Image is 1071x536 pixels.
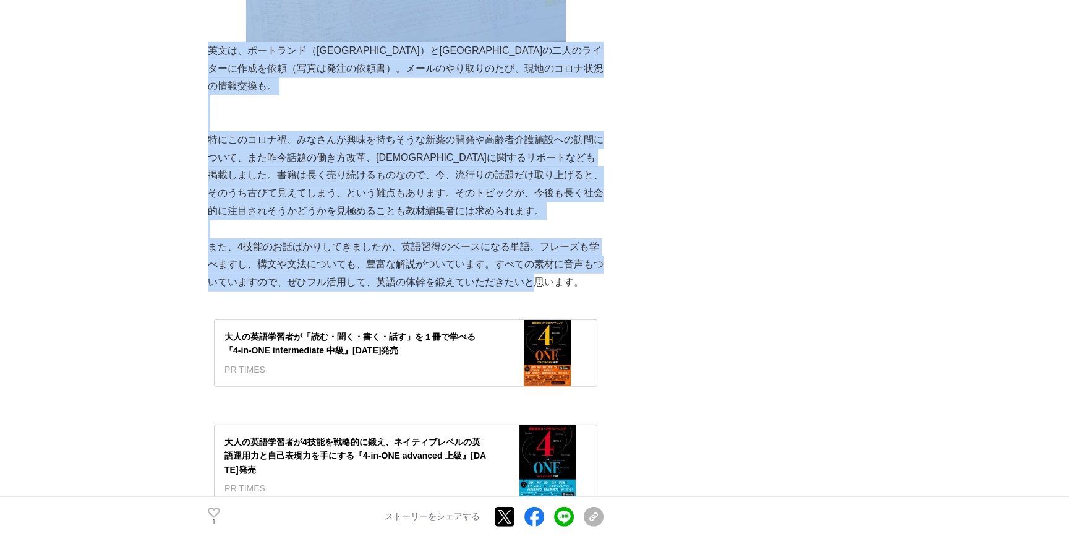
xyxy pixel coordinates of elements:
p: 1 [208,519,220,525]
div: 大人の英語学習者が「読む・聞く・書く・話す」を１冊で学べる『4-in-ONE intermediate 中級』[DATE]発売 [224,330,488,358]
div: PR TIMES [224,482,488,495]
a: 大人の英語学習者が「読む・聞く・書く・話す」を１冊で学べる『4-in-ONE intermediate 中級』[DATE]発売PR TIMES [214,319,597,387]
div: PR TIMES [224,363,488,376]
p: ストーリーをシェアする [385,511,480,522]
div: 大人の英語学習者が4技能を戦略的に鍛え、ネイティブレベルの英語運用力と自己表現力を手にする『4-in-ONE advanced 上級』[DATE]発売 [224,435,488,477]
a: 大人の英語学習者が4技能を戦略的に鍛え、ネイティブレベルの英語運用力と自己表現力を手にする『4-in-ONE advanced 上級』[DATE]発売PR TIMES [214,425,597,506]
p: 英文は、ポートランド（[GEOGRAPHIC_DATA]）と[GEOGRAPHIC_DATA]の二人のライターに作成を依頼（写真は発注の依頼書）。メールのやり取りのたび、現地のコロナ状況の情報交換も。 [208,42,604,95]
p: また、4技能のお話ばかりしてきましたが、英語習得のベースになる単語、フレーズも学べますし、構文や文法についても、豊富な解説がついています。すべての素材に音声もついていますので、ぜひフル活用して、... [208,238,604,292]
p: 特にこのコロナ禍、みなさんが興味を持ちそうな新薬の開発や高齢者介護施設への訪問について、また昨今話題の働き方改革、[DEMOGRAPHIC_DATA]に関するリポートなども掲載しました。書籍は長... [208,131,604,220]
